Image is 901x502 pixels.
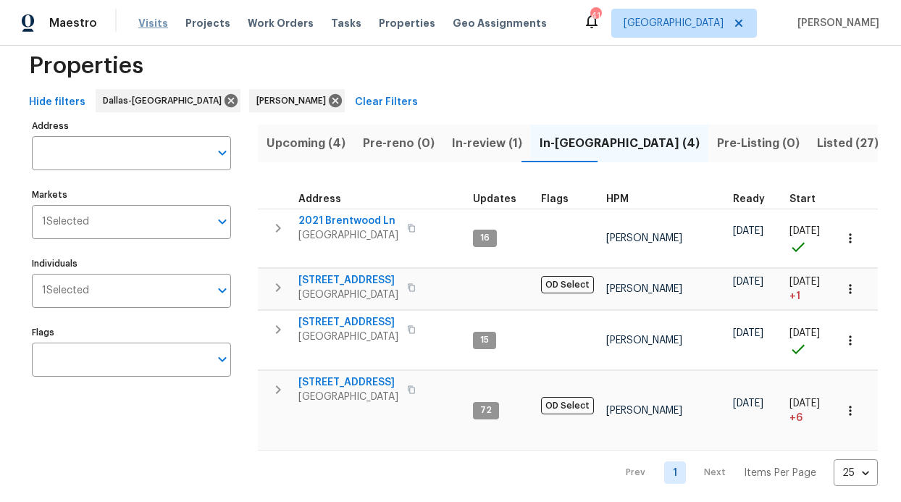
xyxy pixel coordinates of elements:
span: Pre-reno (0) [363,133,435,154]
label: Markets [32,191,231,199]
button: Open [212,143,232,163]
button: Open [212,349,232,369]
span: Updates [473,194,516,204]
label: Individuals [32,259,231,268]
button: Open [212,212,232,232]
span: [PERSON_NAME] [606,335,682,346]
span: Dallas-[GEOGRAPHIC_DATA] [103,93,227,108]
span: [GEOGRAPHIC_DATA] [298,330,398,344]
span: Properties [29,59,143,73]
span: Pre-Listing (0) [717,133,800,154]
span: 1 Selected [42,216,89,228]
span: + 6 [789,411,802,425]
span: OD Select [541,397,594,414]
span: [GEOGRAPHIC_DATA] [298,288,398,302]
button: Hide filters [23,89,91,116]
span: Ready [733,194,765,204]
td: Project started on time [784,311,834,370]
span: [DATE] [733,277,763,287]
span: Upcoming (4) [267,133,345,154]
span: Tasks [331,18,361,28]
span: [GEOGRAPHIC_DATA] [298,390,398,404]
span: Visits [138,16,168,30]
span: Projects [185,16,230,30]
span: [GEOGRAPHIC_DATA] [624,16,724,30]
span: In-[GEOGRAPHIC_DATA] (4) [540,133,700,154]
span: 16 [474,232,495,244]
span: Geo Assignments [453,16,547,30]
p: Items Per Page [744,466,816,480]
span: [PERSON_NAME] [606,233,682,243]
span: [PERSON_NAME] [606,406,682,416]
span: [GEOGRAPHIC_DATA] [298,228,398,243]
span: [PERSON_NAME] [606,284,682,294]
div: Dallas-[GEOGRAPHIC_DATA] [96,89,240,112]
span: [DATE] [789,328,820,338]
span: Flags [541,194,569,204]
span: Start [789,194,816,204]
span: 72 [474,404,498,417]
span: [DATE] [733,328,763,338]
span: OD Select [541,276,594,293]
span: [DATE] [789,398,820,409]
span: [STREET_ADDRESS] [298,315,398,330]
div: [PERSON_NAME] [249,89,345,112]
button: Open [212,280,232,301]
span: [DATE] [789,226,820,236]
span: In-review (1) [452,133,522,154]
div: Earliest renovation start date (first business day after COE or Checkout) [733,194,778,204]
span: 1 Selected [42,285,89,297]
span: [STREET_ADDRESS] [298,375,398,390]
span: + 1 [789,289,800,304]
label: Flags [32,328,231,337]
nav: Pagination Navigation [612,459,878,486]
span: Listed (27) [817,133,879,154]
button: Clear Filters [349,89,424,116]
span: [DATE] [733,226,763,236]
span: 2021 Brentwood Ln [298,214,398,228]
div: 25 [834,454,878,492]
span: Properties [379,16,435,30]
span: [PERSON_NAME] [792,16,879,30]
span: Address [298,194,341,204]
div: Actual renovation start date [789,194,829,204]
span: HPM [606,194,629,204]
label: Address [32,122,231,130]
td: Project started on time [784,209,834,268]
span: Work Orders [248,16,314,30]
div: 41 [590,9,600,23]
td: Project started 1 days late [784,269,834,310]
span: [DATE] [733,398,763,409]
span: [STREET_ADDRESS] [298,273,398,288]
a: Goto page 1 [664,461,686,484]
span: Clear Filters [355,93,418,112]
span: Hide filters [29,93,85,112]
td: Project started 6 days late [784,371,834,451]
span: [DATE] [789,277,820,287]
span: [PERSON_NAME] [256,93,332,108]
span: Maestro [49,16,97,30]
span: 15 [474,334,495,346]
